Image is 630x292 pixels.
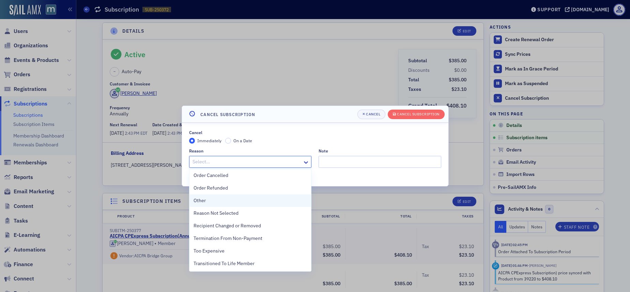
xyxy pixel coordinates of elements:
[194,247,225,255] span: Too Expensive
[189,130,202,135] div: Cancel
[357,110,386,119] button: Cancel
[194,235,262,242] span: Termination From Non-Payment
[189,148,203,153] div: Reason
[397,112,440,116] div: Cancel Subscription
[194,222,261,229] span: Recipient Changed or Removed
[319,148,328,153] div: Note
[194,184,228,192] span: Order Refunded
[225,138,231,144] input: On a Date
[194,260,255,267] span: Transitioned To Life Member
[200,111,255,117] h4: Cancel Subscription
[194,172,228,179] span: Order Cancelled
[189,138,195,144] input: Immediately
[194,210,239,217] span: Reason Not Selected
[233,138,252,143] span: On a Date
[388,110,445,119] button: Cancel Subscription
[194,197,206,204] span: Other
[366,112,380,116] div: Cancel
[197,138,221,143] span: Immediately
